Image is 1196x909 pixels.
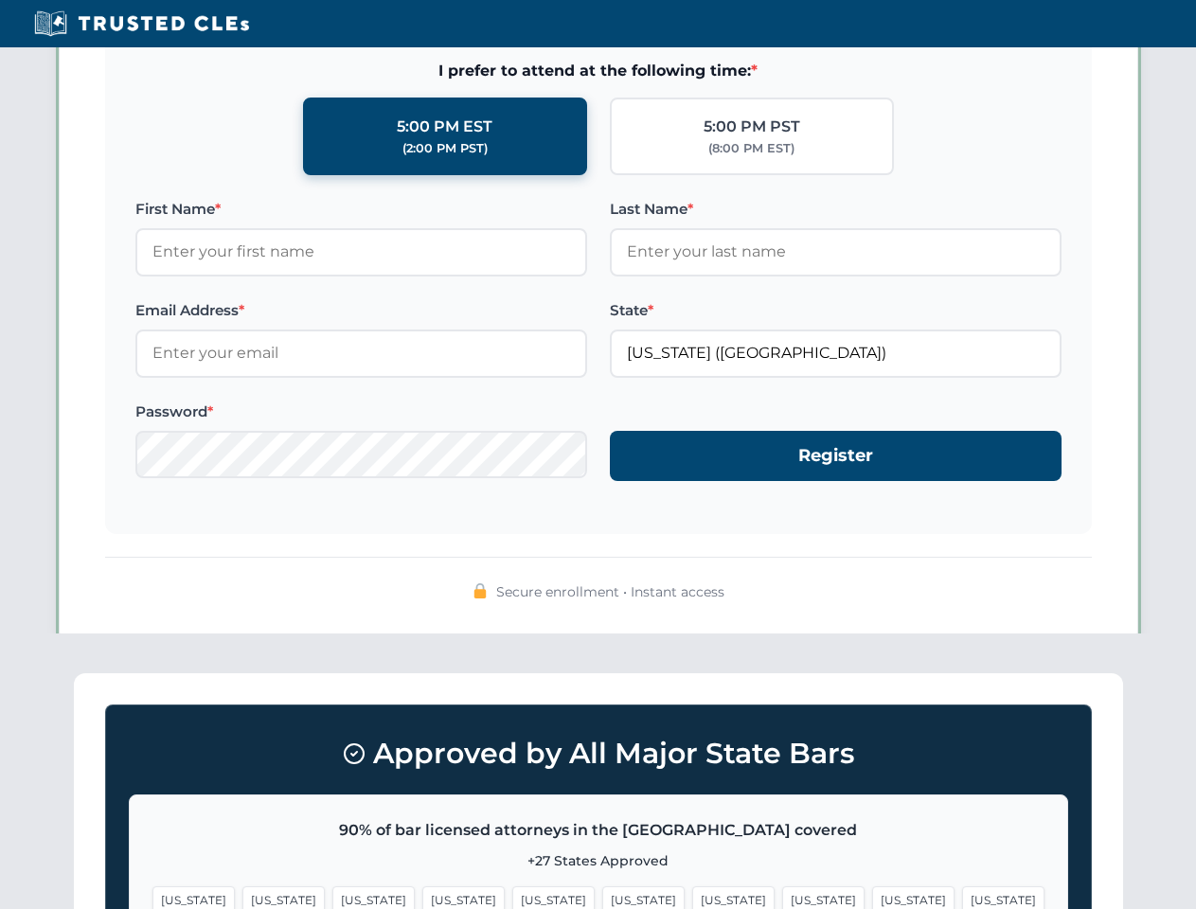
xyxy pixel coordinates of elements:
[129,728,1068,779] h3: Approved by All Major State Bars
[496,581,724,602] span: Secure enrollment • Instant access
[610,228,1062,276] input: Enter your last name
[473,583,488,598] img: 🔒
[135,228,587,276] input: Enter your first name
[28,9,255,38] img: Trusted CLEs
[135,299,587,322] label: Email Address
[402,139,488,158] div: (2:00 PM PST)
[610,299,1062,322] label: State
[610,198,1062,221] label: Last Name
[152,850,1044,871] p: +27 States Approved
[704,115,800,139] div: 5:00 PM PST
[708,139,794,158] div: (8:00 PM EST)
[610,330,1062,377] input: Florida (FL)
[135,198,587,221] label: First Name
[610,431,1062,481] button: Register
[135,330,587,377] input: Enter your email
[135,401,587,423] label: Password
[152,818,1044,843] p: 90% of bar licensed attorneys in the [GEOGRAPHIC_DATA] covered
[397,115,492,139] div: 5:00 PM EST
[135,59,1062,83] span: I prefer to attend at the following time:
